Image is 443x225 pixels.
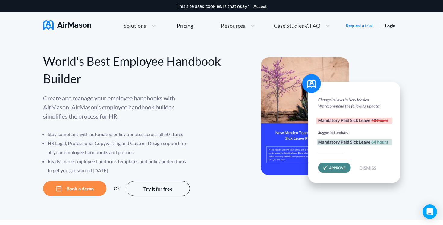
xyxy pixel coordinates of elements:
span: Resources [221,23,245,28]
img: hero-banner [261,57,408,196]
span: | [378,23,380,28]
a: Request a trial [346,23,373,29]
span: Case Studies & FAQ [274,23,320,28]
div: Or [114,186,119,191]
button: Accept cookies [253,4,267,9]
div: Pricing [177,23,193,28]
div: Open Intercom Messenger [423,204,437,219]
a: Pricing [177,20,193,31]
a: Login [385,23,395,28]
div: World's Best Employee Handbook Builder [43,52,222,87]
button: Book a demo [43,181,106,196]
button: Try it for free [127,181,190,196]
li: Stay compliant with automated policy updates across all 50 states [48,130,191,139]
li: HR Legal, Professional Copywriting and Custom Design support for all your employee handbooks and ... [48,139,191,157]
li: Ready-made employee handbook templates and policy addendums to get you get started [DATE] [48,157,191,175]
a: cookies [206,3,221,9]
p: Create and manage your employee handbooks with AirMason. AirMason’s employee handbook builder sim... [43,93,191,121]
img: AirMason Logo [43,20,91,30]
span: Solutions [124,23,146,28]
